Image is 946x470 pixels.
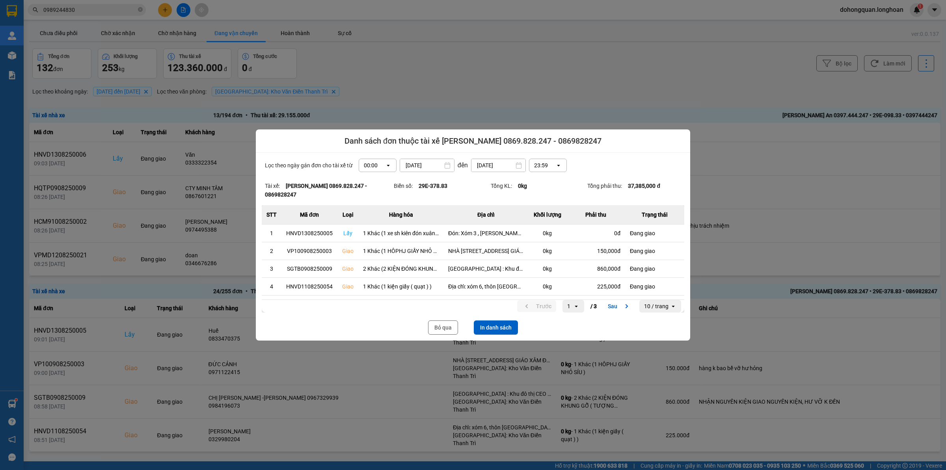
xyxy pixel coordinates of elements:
[549,161,549,169] input: Selected 23:59. Select a time, 24-hour format.
[262,159,684,172] div: Lọc theo ngày gán đơn cho tài xế từ
[669,302,670,310] input: Selected 10 / trang.
[363,265,439,273] div: 2 Khác (2 KIỆN ĐÓNG KHUNG GỖ ( TƯỢNG [DEMOGRAPHIC_DATA] GỬI ) )
[529,205,566,225] th: Khối lượng
[625,205,684,225] th: Trạng thái
[448,265,524,273] div: [GEOGRAPHIC_DATA] : Khu đô thị CEO 1, [GEOGRAPHIC_DATA], Thành phố [GEOGRAPHIC_DATA], [GEOGRAPHIC...
[428,320,458,335] button: Bỏ qua
[533,229,561,237] div: 0 kg
[400,159,454,172] input: Select a date.
[533,283,561,290] div: 0 kg
[670,303,676,309] svg: open
[603,300,636,312] button: next page. current page 1 / 3
[571,265,620,273] div: 860,000 đ
[286,247,333,255] div: VP100908250003
[587,182,684,199] div: Tổng phải thu:
[286,265,333,273] div: SGTB0908250009
[281,205,337,225] th: Mã đơn
[471,159,525,172] input: Select a date.
[342,247,354,255] div: Giao
[573,303,579,309] svg: open
[491,182,588,199] div: Tổng KL:
[630,229,680,237] div: Đang giao
[337,205,358,225] th: Loại
[518,183,527,189] strong: 0 kg
[630,283,680,290] div: Đang giao
[534,161,548,169] div: 23:59
[571,247,620,255] div: 150,000 đ
[266,229,277,237] div: 1
[571,283,620,290] div: 225,000 đ
[630,265,680,273] div: Đang giao
[256,129,690,341] div: dialog
[571,229,620,237] div: 0 đ
[454,160,471,170] div: đến
[363,247,439,255] div: 1 Khác (1 HÔPHJ GIẤY NHỎ SÍU )
[266,283,277,290] div: 4
[266,247,277,255] div: 2
[262,205,281,225] th: STT
[517,300,556,312] button: previous page. current page 1 / 3
[443,205,529,225] th: Địa chỉ
[364,161,378,169] div: 00:00
[358,205,443,225] th: Hàng hóa
[533,265,561,273] div: 0 kg
[385,162,391,169] svg: open
[419,183,447,189] strong: 29E-378.83
[266,265,277,273] div: 3
[265,182,394,199] div: Tài xế:
[567,302,570,310] div: 1
[286,229,333,237] div: HNVD1308250005
[555,162,562,169] svg: open
[363,283,439,290] div: 1 Khác (1 kiện giấy ( quạt ) )
[630,247,680,255] div: Đang giao
[394,182,491,199] div: Biển số:
[474,320,518,335] button: In danh sách
[363,229,439,237] div: 1 Khác (1 xe sh kiên đón xuân trường )
[566,205,625,225] th: Phải thu
[265,183,367,198] strong: [PERSON_NAME] 0869.828.247 - 0869828247
[342,229,354,237] div: Lấy
[345,135,601,146] span: Danh sách đơn thuộc tài xế [PERSON_NAME] 0869.828.247 - 0869828247
[533,247,561,255] div: 0 kg
[628,183,660,189] strong: 37,385,000 đ
[644,302,669,310] div: 10 / trang
[342,283,354,290] div: Giao
[286,283,333,290] div: HNVD1108250054
[590,301,597,311] span: / 3
[342,265,354,273] div: Giao
[448,247,524,255] div: NHÀ [STREET_ADDRESS] GIÁO XÂM ĐỘNG - XÃ [GEOGRAPHIC_DATA] - [GEOGRAPHIC_DATA] - [GEOGRAPHIC_DATA]
[448,229,524,237] div: Đón: Xóm 3 , [PERSON_NAME], [GEOGRAPHIC_DATA], [GEOGRAPHIC_DATA]
[448,283,524,290] div: Địa chỉ: xóm 6, thôn [GEOGRAPHIC_DATA], [GEOGRAPHIC_DATA], [GEOGRAPHIC_DATA], [GEOGRAPHIC_DATA]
